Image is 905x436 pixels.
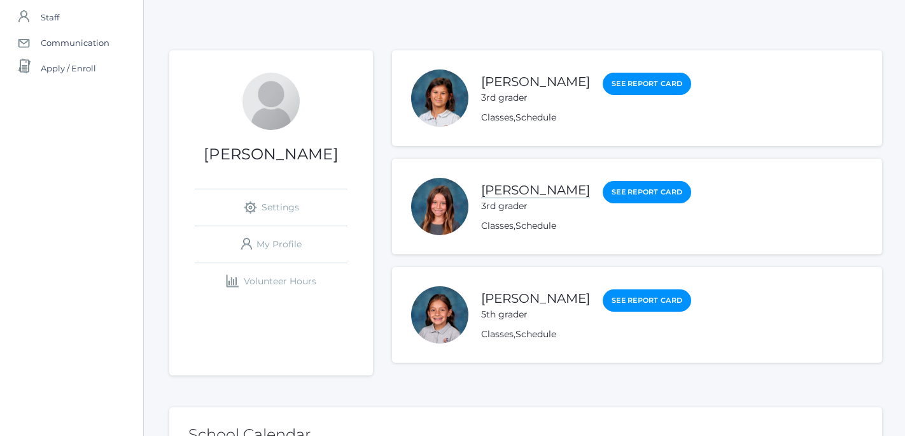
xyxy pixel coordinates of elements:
a: [PERSON_NAME] [481,182,590,198]
a: [PERSON_NAME] [481,74,590,89]
div: Laura Ewing [242,73,300,130]
div: 3rd grader [481,200,590,213]
h1: [PERSON_NAME] [169,146,373,163]
div: 3rd grader [481,91,590,105]
div: Adella Ewing [411,69,468,127]
a: See Report Card [603,289,691,312]
a: Schedule [516,220,556,231]
a: See Report Card [603,73,691,95]
div: Evangeline Ewing [411,178,468,235]
a: Schedule [516,112,556,123]
a: Settings [195,189,347,226]
div: , [481,328,691,341]
span: Communication [41,30,109,55]
span: Apply / Enroll [41,55,96,81]
a: Schedule [516,328,556,340]
div: Esperanza Ewing [411,286,468,344]
a: Classes [481,112,514,123]
a: See Report Card [603,181,691,203]
div: , [481,111,691,124]
a: My Profile [195,226,347,263]
a: Volunteer Hours [195,263,347,300]
a: Classes [481,220,514,231]
span: Staff [41,4,59,30]
a: Classes [481,328,514,340]
a: [PERSON_NAME] [481,291,590,306]
div: , [481,219,691,233]
div: 5th grader [481,308,590,321]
